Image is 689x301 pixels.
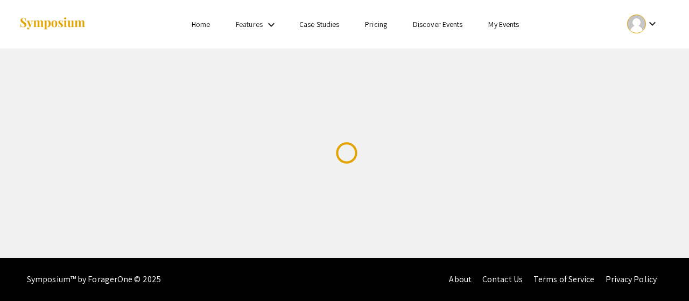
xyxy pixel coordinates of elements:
[265,18,278,31] mat-icon: Expand Features list
[236,19,263,29] a: Features
[488,19,519,29] a: My Events
[533,274,595,285] a: Terms of Service
[27,258,161,301] div: Symposium™ by ForagerOne © 2025
[19,17,86,31] img: Symposium by ForagerOne
[616,12,670,36] button: Expand account dropdown
[365,19,387,29] a: Pricing
[413,19,463,29] a: Discover Events
[192,19,210,29] a: Home
[646,17,659,30] mat-icon: Expand account dropdown
[299,19,339,29] a: Case Studies
[482,274,523,285] a: Contact Us
[606,274,657,285] a: Privacy Policy
[449,274,472,285] a: About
